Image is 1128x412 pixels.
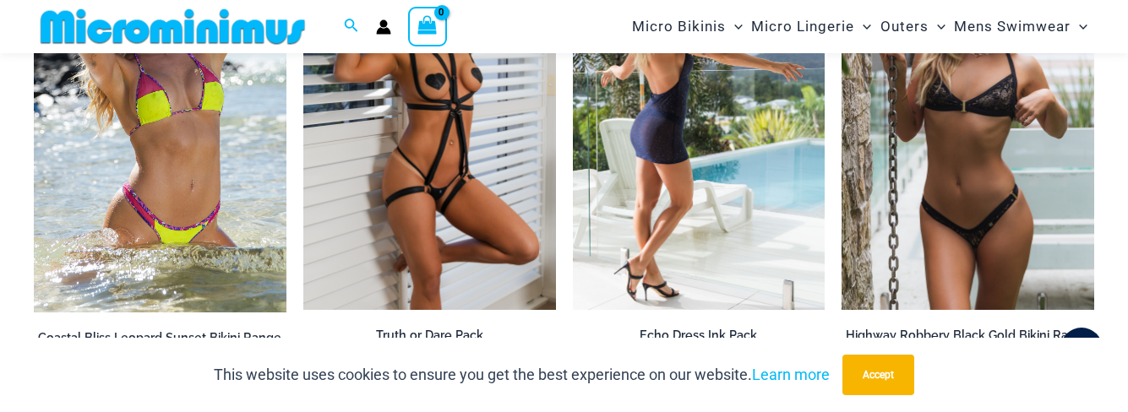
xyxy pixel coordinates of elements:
[214,362,830,388] p: This website uses cookies to ensure you get the best experience on our website.
[929,5,945,48] span: Menu Toggle
[752,366,830,383] a: Learn more
[842,328,1094,350] a: Highway Robbery Black Gold Bikini Range
[34,330,286,346] h2: Coastal Bliss Leopard Sunset Bikini Range
[34,8,312,46] img: MM SHOP LOGO FLAT
[303,328,556,350] a: Truth or Dare Pack
[726,5,743,48] span: Menu Toggle
[842,328,1094,344] h2: Highway Robbery Black Gold Bikini Range
[854,5,871,48] span: Menu Toggle
[34,330,286,352] a: Coastal Bliss Leopard Sunset Bikini Range
[954,5,1071,48] span: Mens Swimwear
[625,3,1094,51] nav: Site Navigation
[876,5,950,48] a: OutersMenu ToggleMenu Toggle
[880,5,929,48] span: Outers
[842,355,914,395] button: Accept
[1071,5,1087,48] span: Menu Toggle
[344,16,359,37] a: Search icon link
[632,5,726,48] span: Micro Bikinis
[376,19,391,35] a: Account icon link
[303,328,556,344] h2: Truth or Dare Pack
[628,5,747,48] a: Micro BikinisMenu ToggleMenu Toggle
[573,328,826,350] a: Echo Dress Ink Pack
[950,5,1092,48] a: Mens SwimwearMenu ToggleMenu Toggle
[751,5,854,48] span: Micro Lingerie
[408,7,447,46] a: View Shopping Cart, empty
[573,328,826,344] h2: Echo Dress Ink Pack
[747,5,875,48] a: Micro LingerieMenu ToggleMenu Toggle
